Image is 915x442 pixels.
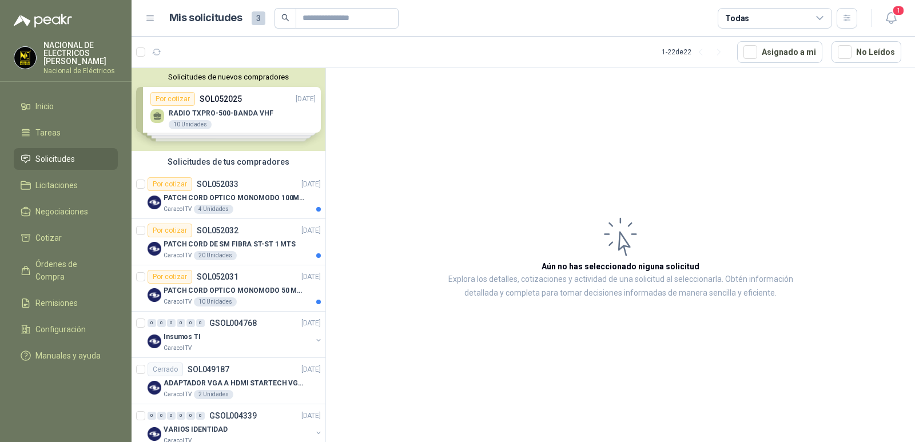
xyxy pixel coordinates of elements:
img: Company Logo [148,242,161,256]
p: Caracol TV [164,297,192,306]
button: Asignado a mi [737,41,822,63]
p: Nacional de Eléctricos [43,67,118,74]
p: VARIOS IDENTIDAD [164,424,228,435]
a: Solicitudes [14,148,118,170]
p: Insumos TI [164,332,201,343]
div: Por cotizar [148,177,192,191]
p: [DATE] [301,411,321,421]
p: GSOL004768 [209,319,257,327]
p: [DATE] [301,318,321,329]
div: 0 [157,319,166,327]
p: PATCH CORD OPTICO MONOMODO 100MTS [164,193,306,204]
a: Inicio [14,95,118,117]
p: Caracol TV [164,205,192,214]
a: Configuración [14,318,118,340]
p: SOL049187 [188,365,229,373]
p: PATCH CORD OPTICO MONOMODO 50 MTS [164,285,306,296]
h3: Aún no has seleccionado niguna solicitud [542,260,699,273]
div: 4 Unidades [194,205,233,214]
div: Solicitudes de nuevos compradoresPor cotizarSOL052025[DATE] RADIO TXPRO-500-BANDA VHF10 UnidadesP... [132,68,325,151]
div: 0 [157,412,166,420]
button: No Leídos [832,41,901,63]
span: search [281,14,289,22]
span: Configuración [35,323,86,336]
div: 0 [148,319,156,327]
span: Cotizar [35,232,62,244]
p: Caracol TV [164,251,192,260]
p: [DATE] [301,225,321,236]
a: Por cotizarSOL052031[DATE] Company LogoPATCH CORD OPTICO MONOMODO 50 MTSCaracol TV10 Unidades [132,265,325,312]
a: CerradoSOL049187[DATE] Company LogoADAPTADOR VGA A HDMI STARTECH VGA2HDU. TIENE QUE SER LA MARCA ... [132,358,325,404]
div: 0 [177,412,185,420]
span: Manuales y ayuda [35,349,101,362]
div: 0 [186,412,195,420]
span: Inicio [35,100,54,113]
div: 20 Unidades [194,251,237,260]
a: Licitaciones [14,174,118,196]
div: 0 [148,412,156,420]
div: 0 [167,319,176,327]
img: Company Logo [148,381,161,395]
p: Caracol TV [164,390,192,399]
img: Company Logo [148,427,161,441]
p: GSOL004339 [209,412,257,420]
p: ADAPTADOR VGA A HDMI STARTECH VGA2HDU. TIENE QUE SER LA MARCA DEL ENLACE ADJUNTO [164,378,306,389]
a: Por cotizarSOL052032[DATE] Company LogoPATCH CORD DE SM FIBRA ST-ST 1 MTSCaracol TV20 Unidades [132,219,325,265]
div: 0 [167,412,176,420]
h1: Mis solicitudes [169,10,242,26]
div: Solicitudes de tus compradores [132,151,325,173]
div: 2 Unidades [194,390,233,399]
p: SOL052033 [197,180,238,188]
img: Company Logo [148,335,161,348]
button: Solicitudes de nuevos compradores [136,73,321,81]
span: Remisiones [35,297,78,309]
p: PATCH CORD DE SM FIBRA ST-ST 1 MTS [164,239,296,250]
div: 1 - 22 de 22 [662,43,728,61]
div: Por cotizar [148,224,192,237]
img: Company Logo [148,196,161,209]
a: Cotizar [14,227,118,249]
span: Licitaciones [35,179,78,192]
span: Negociaciones [35,205,88,218]
span: 1 [892,5,905,16]
a: Órdenes de Compra [14,253,118,288]
a: 0 0 0 0 0 0 GSOL004768[DATE] Company LogoInsumos TICaracol TV [148,316,323,353]
img: Logo peakr [14,14,72,27]
span: Solicitudes [35,153,75,165]
div: 0 [186,319,195,327]
p: [DATE] [301,364,321,375]
div: 0 [196,319,205,327]
p: [DATE] [301,272,321,282]
img: Company Logo [148,288,161,302]
span: Órdenes de Compra [35,258,107,283]
p: Explora los detalles, cotizaciones y actividad de una solicitud al seleccionarla. Obtén informaci... [440,273,801,300]
a: Manuales y ayuda [14,345,118,367]
div: Cerrado [148,363,183,376]
span: Tareas [35,126,61,139]
span: 3 [252,11,265,25]
div: Por cotizar [148,270,192,284]
img: Company Logo [14,47,36,69]
a: Negociaciones [14,201,118,222]
div: 0 [196,412,205,420]
div: 0 [177,319,185,327]
p: SOL052031 [197,273,238,281]
p: NACIONAL DE ELECTRICOS [PERSON_NAME] [43,41,118,65]
button: 1 [881,8,901,29]
p: [DATE] [301,179,321,190]
div: 10 Unidades [194,297,237,306]
p: SOL052032 [197,226,238,234]
a: Por cotizarSOL052033[DATE] Company LogoPATCH CORD OPTICO MONOMODO 100MTSCaracol TV4 Unidades [132,173,325,219]
a: Remisiones [14,292,118,314]
div: Todas [725,12,749,25]
p: Caracol TV [164,344,192,353]
a: Tareas [14,122,118,144]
